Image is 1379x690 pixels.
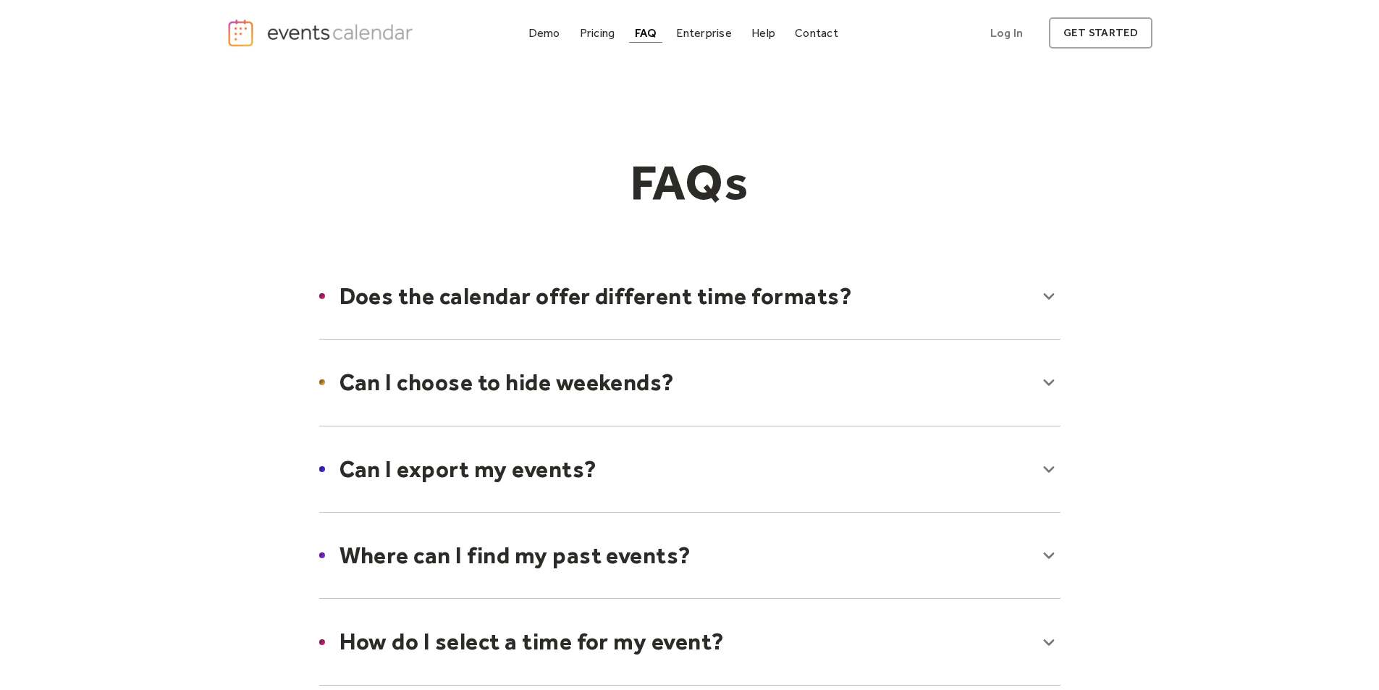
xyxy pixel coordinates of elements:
a: Contact [789,23,844,43]
a: Help [746,23,781,43]
div: Enterprise [676,29,731,37]
div: Help [751,29,775,37]
a: Pricing [574,23,621,43]
div: Demo [528,29,560,37]
div: Pricing [580,29,615,37]
a: Log In [976,17,1037,49]
a: Demo [523,23,566,43]
a: FAQ [629,23,663,43]
a: get started [1049,17,1152,49]
a: Enterprise [670,23,737,43]
a: home [227,18,418,48]
h1: FAQs [412,153,968,212]
div: FAQ [635,29,657,37]
div: Contact [795,29,838,37]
